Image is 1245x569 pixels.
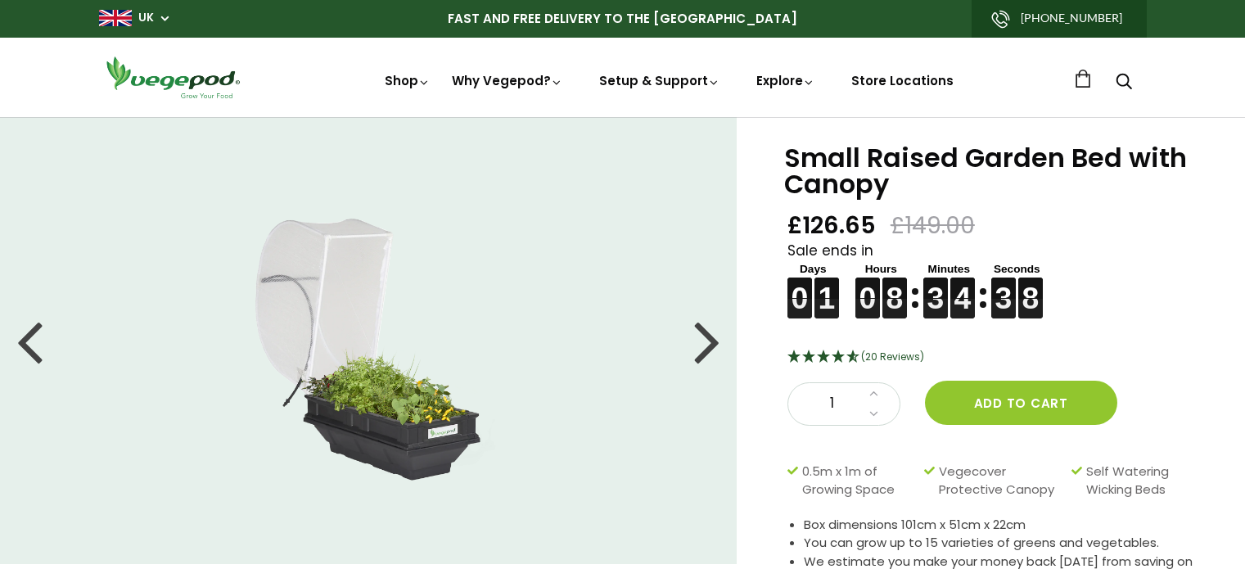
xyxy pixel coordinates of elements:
[787,347,1204,368] div: 4.75 Stars - 20 Reviews
[804,534,1204,553] li: You can grow up to 15 varieties of greens and vegetables.
[385,72,431,89] a: Shop
[452,72,563,89] a: Why Vegepod?
[802,463,916,499] span: 0.5m x 1m of Growing Space
[855,278,880,298] figure: 0
[864,404,883,425] a: Decrease quantity by 1
[991,278,1016,298] figure: 3
[99,10,132,26] img: gb_large.png
[891,210,975,241] span: £149.00
[804,516,1204,535] li: Box dimensions 101cm x 51cm x 22cm
[882,278,907,298] figure: 8
[787,241,1204,319] div: Sale ends in
[864,383,883,404] a: Increase quantity by 1
[784,145,1204,197] h1: Small Raised Garden Bed with Canopy
[814,278,839,298] figure: 1
[1018,278,1043,298] figure: 8
[923,278,948,298] figure: 3
[787,278,812,298] figure: 0
[1086,463,1196,499] span: Self Watering Wicking Beds
[99,54,246,101] img: Vegepod
[939,463,1062,499] span: Vegecover Protective Canopy
[861,350,924,364] span: 4.75 Stars - 20 Reviews
[599,72,720,89] a: Setup & Support
[851,72,954,89] a: Store Locations
[925,381,1117,425] button: Add to cart
[232,197,504,484] img: Small Raised Garden Bed with Canopy
[787,210,876,241] span: £126.65
[950,278,975,298] figure: 4
[1116,75,1132,92] a: Search
[805,393,860,414] span: 1
[138,10,154,26] a: UK
[756,72,815,89] a: Explore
